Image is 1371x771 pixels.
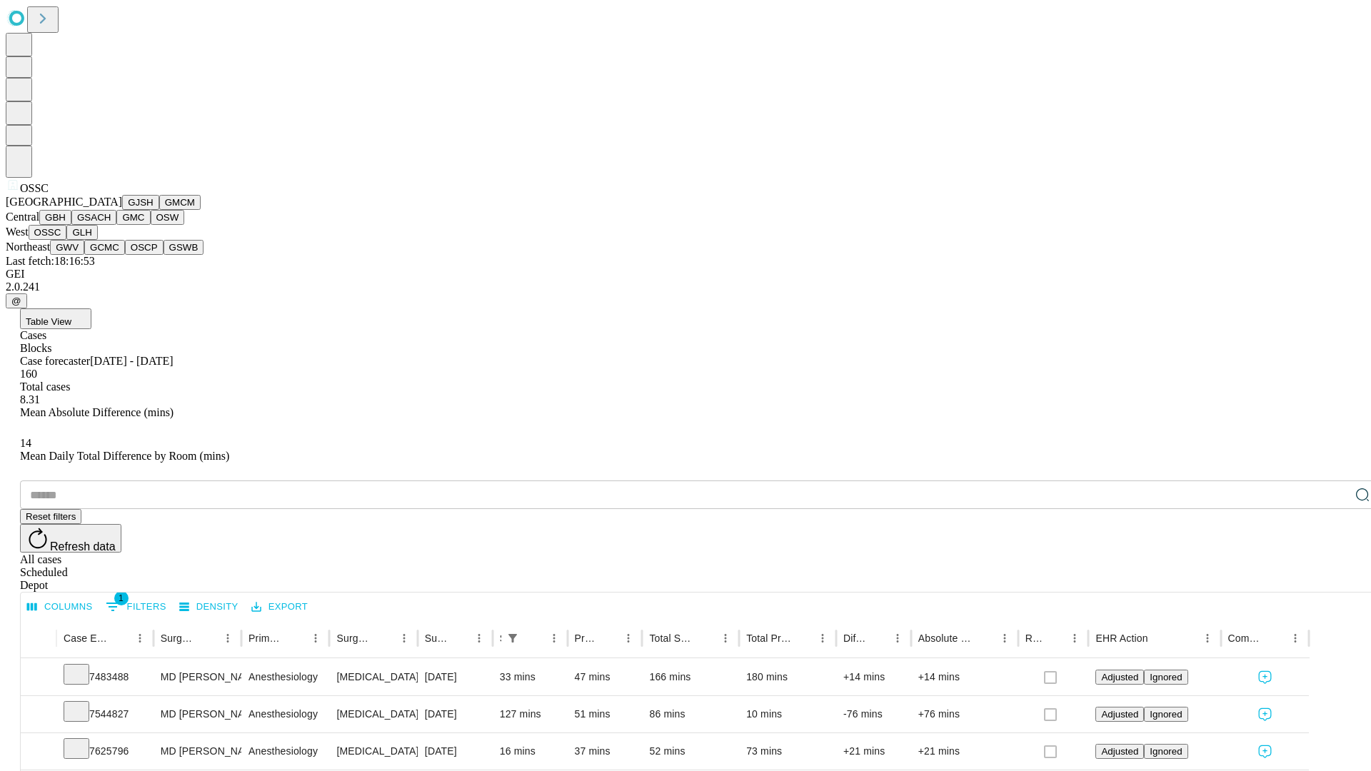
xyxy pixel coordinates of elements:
[746,696,829,732] div: 10 mins
[336,733,410,770] div: [MEDICAL_DATA] UNDER AGE [DEMOGRAPHIC_DATA]
[6,211,39,223] span: Central
[161,733,234,770] div: MD [PERSON_NAME] [PERSON_NAME] Md
[1095,633,1147,644] div: EHR Action
[306,628,326,648] button: Menu
[161,659,234,695] div: MD [PERSON_NAME] Md
[28,702,49,727] button: Expand
[164,240,204,255] button: GSWB
[618,628,638,648] button: Menu
[64,733,146,770] div: 7625796
[176,596,242,618] button: Density
[218,628,238,648] button: Menu
[336,696,410,732] div: [MEDICAL_DATA] EXTRACORPOREAL SHOCK WAVE
[503,628,523,648] div: 1 active filter
[1144,670,1187,685] button: Ignored
[161,633,196,644] div: Surgeon Name
[544,628,564,648] button: Menu
[425,733,486,770] div: [DATE]
[248,659,322,695] div: Anesthesiology
[1095,670,1144,685] button: Adjusted
[64,659,146,695] div: 7483488
[695,628,715,648] button: Sort
[425,633,448,644] div: Surgery Date
[793,628,813,648] button: Sort
[843,696,904,732] div: -76 mins
[1150,746,1182,757] span: Ignored
[248,596,311,618] button: Export
[26,316,71,327] span: Table View
[425,659,486,695] div: [DATE]
[20,524,121,553] button: Refresh data
[71,210,116,225] button: GSACH
[1045,628,1065,648] button: Sort
[1150,709,1182,720] span: Ignored
[975,628,995,648] button: Sort
[286,628,306,648] button: Sort
[20,509,81,524] button: Reset filters
[66,225,97,240] button: GLH
[1150,628,1170,648] button: Sort
[122,195,159,210] button: GJSH
[6,255,95,267] span: Last fetch: 18:16:53
[20,355,90,367] span: Case forecaster
[248,633,284,644] div: Primary Service
[6,281,1365,293] div: 2.0.241
[715,628,735,648] button: Menu
[746,733,829,770] div: 73 mins
[649,659,732,695] div: 166 mins
[649,633,694,644] div: Total Scheduled Duration
[50,540,116,553] span: Refresh data
[28,665,49,690] button: Expand
[248,696,322,732] div: Anesthesiology
[336,659,410,695] div: [MEDICAL_DATA] EXTRACORPOREAL SHOCK WAVE
[102,595,170,618] button: Show filters
[500,659,561,695] div: 33 mins
[843,633,866,644] div: Difference
[746,659,829,695] div: 180 mins
[20,182,49,194] span: OSSC
[1228,633,1264,644] div: Comments
[394,628,414,648] button: Menu
[28,740,49,765] button: Expand
[1144,707,1187,722] button: Ignored
[6,196,122,208] span: [GEOGRAPHIC_DATA]
[151,210,185,225] button: OSW
[425,696,486,732] div: [DATE]
[84,240,125,255] button: GCMC
[1150,672,1182,682] span: Ignored
[6,241,50,253] span: Northeast
[1095,744,1144,759] button: Adjusted
[575,633,598,644] div: Predicted In Room Duration
[6,268,1365,281] div: GEI
[575,659,636,695] div: 47 mins
[918,659,1011,695] div: +14 mins
[1144,744,1187,759] button: Ignored
[918,733,1011,770] div: +21 mins
[64,633,109,644] div: Case Epic Id
[116,210,150,225] button: GMC
[500,733,561,770] div: 16 mins
[918,696,1011,732] div: +76 mins
[20,381,70,393] span: Total cases
[374,628,394,648] button: Sort
[125,240,164,255] button: OSCP
[90,355,173,367] span: [DATE] - [DATE]
[130,628,150,648] button: Menu
[1025,633,1044,644] div: Resolved in EHR
[26,511,76,522] span: Reset filters
[843,733,904,770] div: +21 mins
[1095,707,1144,722] button: Adjusted
[469,628,489,648] button: Menu
[995,628,1015,648] button: Menu
[1197,628,1217,648] button: Menu
[1101,672,1138,682] span: Adjusted
[159,195,201,210] button: GMCM
[336,633,372,644] div: Surgery Name
[868,628,888,648] button: Sort
[449,628,469,648] button: Sort
[198,628,218,648] button: Sort
[20,437,31,449] span: 14
[1265,628,1285,648] button: Sort
[64,696,146,732] div: 7544827
[843,659,904,695] div: +14 mins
